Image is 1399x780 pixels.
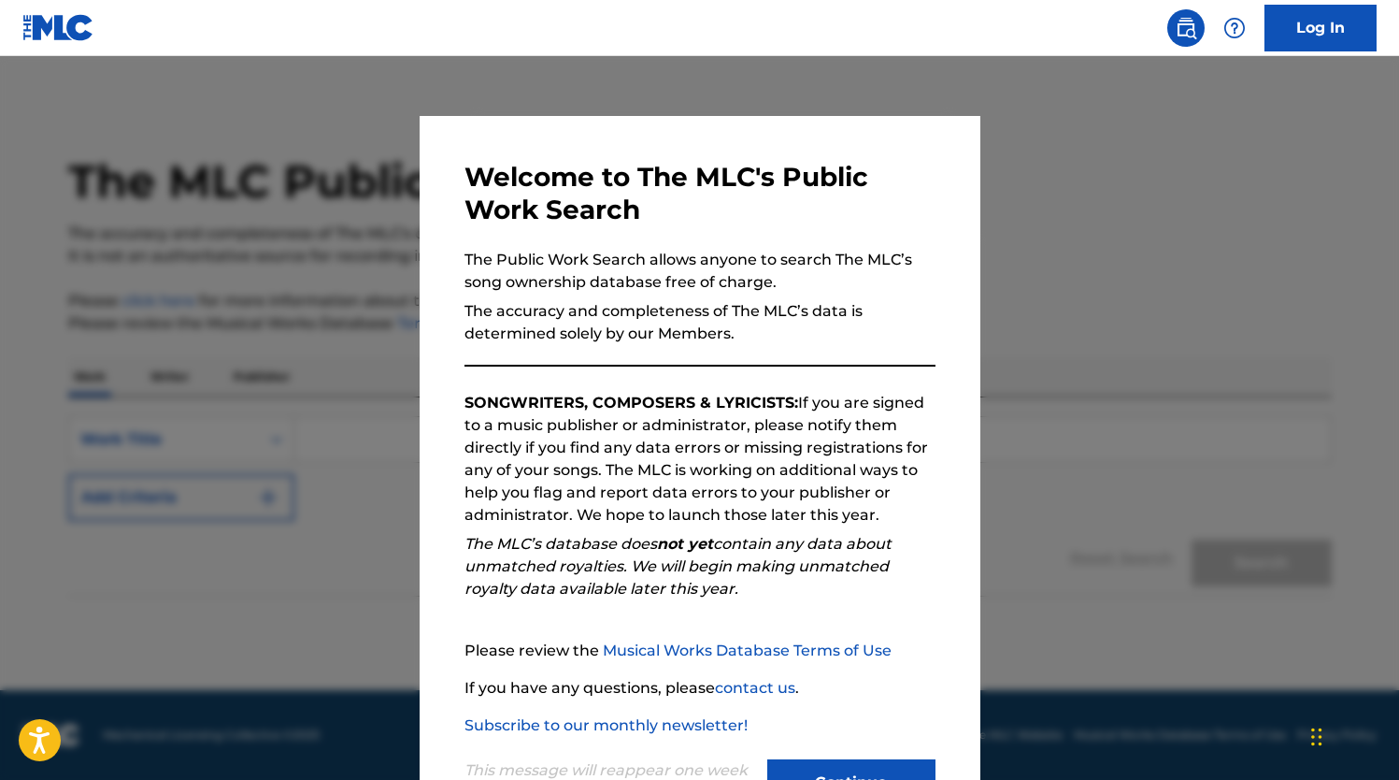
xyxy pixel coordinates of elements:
[1223,17,1246,39] img: help
[464,677,935,700] p: If you have any questions, please .
[464,716,748,734] a: Subscribe to our monthly newsletter!
[464,161,935,226] h3: Welcome to The MLC's Public Work Search
[464,640,935,662] p: Please review the
[657,535,713,553] strong: not yet
[464,249,935,294] p: The Public Work Search allows anyone to search The MLC’s song ownership database free of charge.
[1167,9,1205,47] a: Public Search
[464,392,935,527] p: If you are signed to a music publisher or administrator, please notify them directly if you find ...
[1306,690,1399,780] iframe: Chat Widget
[22,14,94,41] img: MLC Logo
[715,679,795,697] a: contact us
[464,535,892,598] em: The MLC’s database does contain any data about unmatched royalties. We will begin making unmatche...
[1216,9,1253,47] div: Help
[1175,17,1197,39] img: search
[603,642,892,659] a: Musical Works Database Terms of Use
[464,394,798,412] strong: SONGWRITERS, COMPOSERS & LYRICISTS:
[1311,709,1322,765] div: Drag
[464,300,935,345] p: The accuracy and completeness of The MLC’s data is determined solely by our Members.
[1264,5,1377,51] a: Log In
